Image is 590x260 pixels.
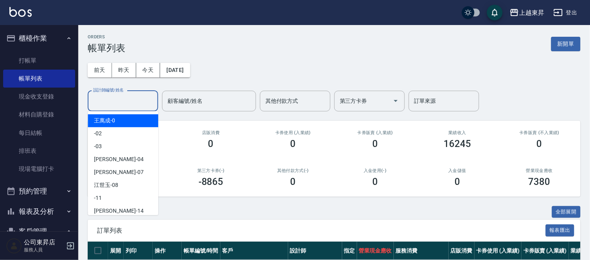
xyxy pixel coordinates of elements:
h2: ORDERS [88,34,125,39]
h3: 0 [208,138,214,149]
th: 營業現金應收 [357,242,394,260]
button: save [487,5,503,20]
h2: 其他付款方式(-) [262,168,325,173]
h3: 帳單列表 [88,43,125,54]
h2: 店販消費 [179,130,243,135]
h3: 0 [372,138,378,149]
th: 服務消費 [394,242,449,260]
a: 現場電腦打卡 [3,160,75,178]
h2: 入金使用(-) [343,168,407,173]
a: 每日結帳 [3,124,75,142]
h3: 0 [372,176,378,187]
h3: 0 [455,176,460,187]
img: Logo [9,7,32,17]
th: 卡券使用 (入業績) [475,242,522,260]
span: [PERSON_NAME] -07 [94,168,143,176]
label: 設計師編號/姓名 [93,87,124,93]
h3: 16245 [444,138,471,149]
button: Open [390,95,402,107]
th: 卡券販賣 (入業績) [521,242,569,260]
h5: 公司東昇店 [24,238,64,246]
button: 今天 [136,63,161,77]
h2: 卡券使用 (入業績) [262,130,325,135]
span: -02 [94,129,102,138]
span: -03 [94,142,102,151]
h3: 7380 [529,176,550,187]
th: 設計師 [288,242,342,260]
a: 現金收支登錄 [3,88,75,106]
button: 預約管理 [3,181,75,201]
a: 材料自購登錄 [3,106,75,124]
button: 上越東昇 [507,5,547,21]
th: 帳單編號/時間 [182,242,220,260]
button: 前天 [88,63,112,77]
h2: 卡券販賣 (入業績) [343,130,407,135]
h2: 卡券販賣 (不入業績) [508,130,571,135]
th: 操作 [153,242,182,260]
a: 排班表 [3,142,75,160]
a: 新開單 [551,40,581,47]
button: 客戶管理 [3,221,75,242]
p: 服務人員 [24,246,64,253]
span: 訂單列表 [97,227,546,235]
th: 列印 [124,242,153,260]
h3: 0 [290,176,296,187]
th: 客戶 [220,242,288,260]
h2: 業績收入 [426,130,489,135]
h2: 第三方卡券(-) [179,168,243,173]
h2: 營業現金應收 [508,168,571,173]
a: 帳單列表 [3,70,75,88]
h3: 0 [537,138,542,149]
span: 王萬成 -0 [94,117,115,125]
button: [DATE] [160,63,190,77]
h3: 0 [290,138,296,149]
img: Person [6,238,22,254]
button: 昨天 [112,63,136,77]
button: 報表及分析 [3,201,75,222]
button: 登出 [550,5,581,20]
button: 櫃檯作業 [3,28,75,48]
span: -11 [94,194,102,202]
th: 展開 [108,242,124,260]
th: 店販消費 [449,242,475,260]
a: 報表匯出 [546,226,575,234]
button: 全部展開 [552,206,581,218]
h2: 入金儲值 [426,168,489,173]
button: 報表匯出 [546,224,575,237]
span: 江世玉 -08 [94,181,118,189]
h3: -8865 [198,176,224,187]
button: 新開單 [551,37,581,51]
a: 打帳單 [3,52,75,70]
th: 指定 [342,242,357,260]
span: [PERSON_NAME] -04 [94,155,143,163]
span: [PERSON_NAME] -14 [94,207,143,215]
div: 上越東昇 [519,8,544,18]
